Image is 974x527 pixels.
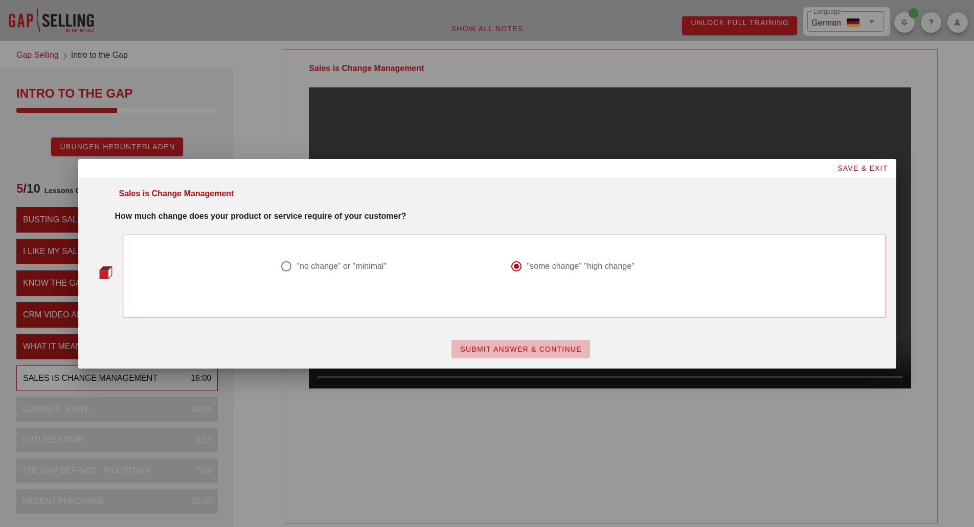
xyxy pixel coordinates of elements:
[527,261,634,271] div: "some change" "high change"
[115,212,406,220] strong: How much change does your product or service require of your customer?
[460,345,582,353] span: SUBMIT ANSWER & CONTINUE
[297,261,387,271] div: "no change" or "minimal"
[119,188,234,200] div: Sales is Change Management
[829,159,896,177] button: SAVE & EXIT
[837,164,888,172] span: SAVE & EXIT
[451,340,590,358] button: SUBMIT ANSWER & CONTINUE
[99,266,112,279] img: question-bullet-actve.png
